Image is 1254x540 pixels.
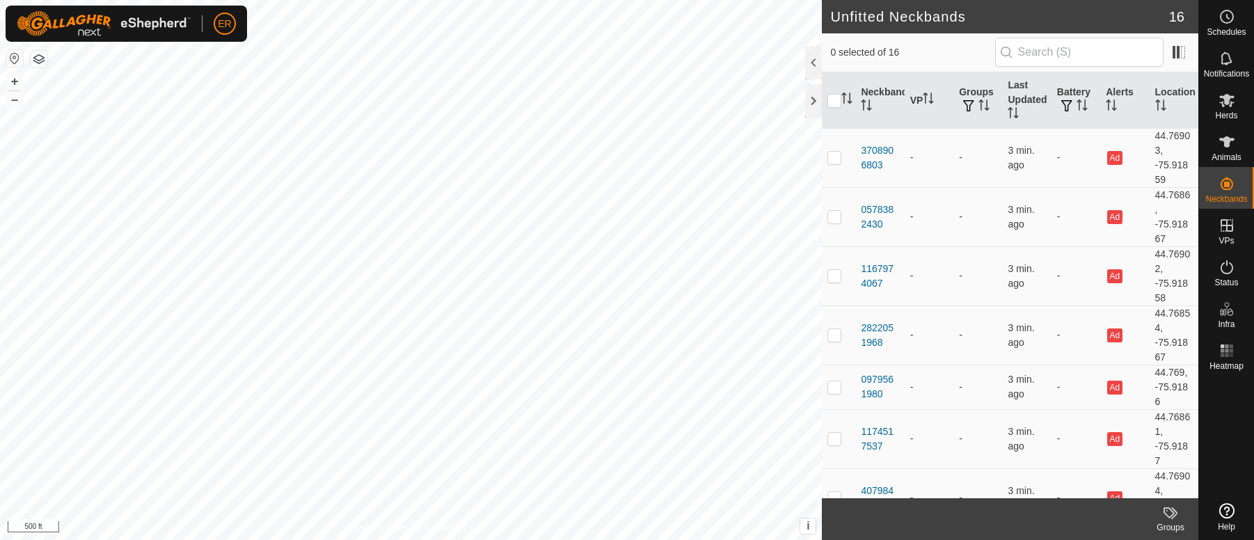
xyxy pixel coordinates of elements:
[1107,491,1122,505] button: Ad
[1150,365,1198,409] td: 44.769, -75.9186
[1051,246,1100,305] td: -
[1150,305,1198,365] td: 44.76854, -75.91867
[1051,305,1100,365] td: -
[1051,72,1100,129] th: Battery
[1107,210,1122,224] button: Ad
[1051,187,1100,246] td: -
[861,424,898,454] div: 1174517537
[855,72,904,129] th: Neckband
[1209,362,1244,370] span: Heatmap
[1204,70,1249,78] span: Notifications
[807,520,809,532] span: i
[861,102,872,113] p-sorticon: Activate to sort
[1107,269,1122,283] button: Ad
[953,246,1002,305] td: -
[1051,409,1100,468] td: -
[978,102,990,113] p-sorticon: Activate to sort
[1218,523,1235,531] span: Help
[424,522,466,534] a: Contact Us
[953,187,1002,246] td: -
[953,468,1002,527] td: -
[1077,102,1088,113] p-sorticon: Activate to sort
[1215,111,1237,120] span: Herds
[1051,468,1100,527] td: -
[830,45,994,60] span: 0 selected of 16
[1107,381,1122,395] button: Ad
[1100,72,1149,129] th: Alerts
[910,152,914,163] app-display-virtual-paddock-transition: -
[953,305,1002,365] td: -
[1008,485,1034,511] span: Sep 12, 2025, 10:21 AM
[1107,151,1122,165] button: Ad
[1008,263,1034,289] span: Sep 12, 2025, 10:21 AM
[1008,322,1034,348] span: Sep 12, 2025, 10:20 AM
[953,72,1002,129] th: Groups
[995,38,1164,67] input: Search (S)
[905,72,953,129] th: VP
[1150,187,1198,246] td: 44.7686, -75.91867
[17,11,191,36] img: Gallagher Logo
[1150,128,1198,187] td: 44.76903, -75.91859
[1155,102,1166,113] p-sorticon: Activate to sort
[910,433,914,444] app-display-virtual-paddock-transition: -
[953,365,1002,409] td: -
[1051,128,1100,187] td: -
[1107,432,1122,446] button: Ad
[356,522,408,534] a: Privacy Policy
[6,73,23,90] button: +
[1150,246,1198,305] td: 44.76902, -75.91858
[1106,102,1117,113] p-sorticon: Activate to sort
[861,372,898,402] div: 0979561980
[910,329,914,340] app-display-virtual-paddock-transition: -
[1107,328,1122,342] button: Ad
[953,409,1002,468] td: -
[1008,374,1034,399] span: Sep 12, 2025, 10:21 AM
[861,321,898,350] div: 2822051968
[830,8,1168,25] h2: Unfitted Neckbands
[910,381,914,392] app-display-virtual-paddock-transition: -
[910,492,914,503] app-display-virtual-paddock-transition: -
[841,95,852,106] p-sorticon: Activate to sort
[1150,72,1198,129] th: Location
[1051,365,1100,409] td: -
[861,484,898,513] div: 4079846951
[1008,204,1034,230] span: Sep 12, 2025, 10:20 AM
[923,95,934,106] p-sorticon: Activate to sort
[1212,153,1241,161] span: Animals
[31,51,47,67] button: Map Layers
[861,202,898,232] div: 0578382430
[1218,320,1235,328] span: Infra
[910,211,914,222] app-display-virtual-paddock-transition: -
[861,262,898,291] div: 1167974067
[953,128,1002,187] td: -
[1143,521,1198,534] div: Groups
[1002,72,1051,129] th: Last Updated
[218,17,231,31] span: ER
[1008,145,1034,170] span: Sep 12, 2025, 10:21 AM
[1219,237,1234,245] span: VPs
[6,50,23,67] button: Reset Map
[1207,28,1246,36] span: Schedules
[1205,195,1247,203] span: Neckbands
[910,270,914,281] app-display-virtual-paddock-transition: -
[1214,278,1238,287] span: Status
[1150,409,1198,468] td: 44.76861, -75.9187
[861,143,898,173] div: 3708906803
[800,518,816,534] button: i
[1008,109,1019,120] p-sorticon: Activate to sort
[1150,468,1198,527] td: 44.76904, -75.91861
[6,91,23,108] button: –
[1008,426,1034,452] span: Sep 12, 2025, 10:20 AM
[1169,6,1184,27] span: 16
[1199,498,1254,537] a: Help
